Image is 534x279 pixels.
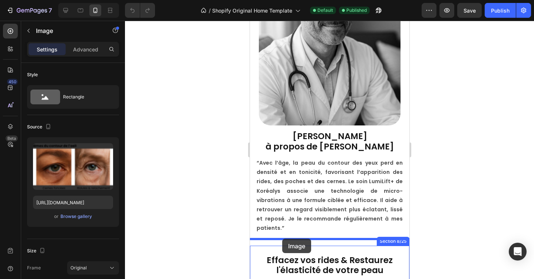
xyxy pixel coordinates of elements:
[27,122,53,132] div: Source
[49,6,52,15] p: 7
[33,196,113,209] input: https://example.com/image.jpg
[63,88,108,105] div: Rectangle
[464,7,476,14] span: Save
[73,46,98,53] p: Advanced
[33,143,113,190] img: preview-image
[6,135,18,141] div: Beta
[346,7,367,14] span: Published
[457,3,482,18] button: Save
[27,246,47,256] div: Size
[70,265,87,271] span: Original
[317,7,333,14] span: Default
[37,46,57,53] p: Settings
[250,21,409,279] iframe: Design area
[36,26,99,35] p: Image
[509,243,527,260] div: Open Intercom Messenger
[27,71,38,78] div: Style
[125,3,155,18] div: Undo/Redo
[485,3,516,18] button: Publish
[209,7,211,14] span: /
[491,7,510,14] div: Publish
[7,79,18,85] div: 450
[54,212,59,221] span: or
[212,7,292,14] span: Shopify Original Home Template
[3,3,55,18] button: 7
[27,265,41,271] label: Frame
[67,261,119,275] button: Original
[60,213,92,220] button: Browse gallery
